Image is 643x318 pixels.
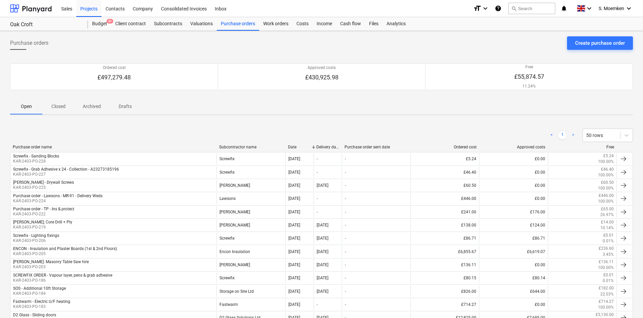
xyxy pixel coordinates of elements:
div: £60.50 [410,180,479,191]
div: Subcontracts [150,17,186,31]
p: 3.45% [603,252,614,257]
div: [PERSON_NAME] [216,206,285,218]
div: £644.00 [479,285,548,297]
a: Next page [569,131,577,139]
div: ENCON - Insulation and Plaster Boards (1st & 2nd Floors) [13,246,117,251]
div: Storage on Site Ltd [216,285,285,297]
div: Approved costs [482,145,546,149]
div: - [345,289,346,294]
a: Cash flow [336,17,365,31]
p: £182.00 [599,285,614,291]
div: - [317,156,318,161]
p: KAR-2403-PO-222 [13,211,74,217]
p: £446.00 [599,193,614,199]
p: £497,279.48 [97,73,131,81]
p: Free [514,64,544,70]
p: KAR-2403-PO-183 [13,304,70,310]
div: £0.00 [479,153,548,165]
p: £55,874.57 [514,73,544,81]
button: Search [508,3,555,14]
div: [DATE] [288,302,300,307]
i: keyboard_arrow_down [481,4,489,12]
p: £236.60 [599,246,614,251]
a: Client contract [111,17,150,31]
p: 26.97% [600,212,614,218]
div: - [317,302,318,307]
div: £5.24 [410,153,479,165]
div: [DATE] [288,289,300,294]
a: Files [365,17,383,31]
p: 10.14% [600,225,614,231]
p: £46.40 [601,167,614,172]
p: KAR-2403-PO-203 [13,264,89,270]
i: notifications [561,4,567,12]
i: keyboard_arrow_down [585,4,593,12]
p: 100.00% [598,199,614,204]
div: Ordered cost [413,145,477,149]
p: £136.11 [599,259,614,265]
p: Approved costs [305,65,338,71]
p: KAR-2403-PO-186 [13,278,112,283]
div: Purchase order name [13,145,214,149]
p: 0.01% [603,238,614,244]
div: Screwfix - Sanding Blocks [13,154,59,158]
div: £0.00 [479,299,548,310]
div: £136.11 [410,259,479,271]
p: £60.50 [601,180,614,185]
p: Ordered cost [97,65,131,71]
span: search [511,6,517,11]
p: 0.01% [603,278,614,284]
div: Screwfix [216,153,285,165]
div: £826.00 [410,285,479,297]
div: [PERSON_NAME]: Masonry Table Saw hire [13,259,89,264]
div: Valuations [186,17,217,31]
div: [DATE] [317,276,328,280]
p: £0.01 [603,272,614,278]
div: Free [551,145,614,149]
a: Previous page [548,131,556,139]
div: [PERSON_NAME] [216,259,285,271]
div: [DATE] [288,223,300,227]
div: [DATE] [288,196,300,201]
div: Purchase order - Lawsons - MR-91 - Delivery Weds [13,193,103,198]
div: [DATE] [317,236,328,241]
div: Fastwarm [216,299,285,310]
div: - [345,302,346,307]
div: £714.27 [410,299,479,310]
div: Work orders [259,17,292,31]
p: KAR-2403-PO-228 [13,158,59,164]
div: - [345,236,346,241]
div: Purchase order - TP - Ins & protect [13,207,74,211]
div: Screwfix - Lighting fixings [13,233,59,238]
div: - [345,196,346,201]
div: Lawsons [216,193,285,204]
div: £80.15 [410,272,479,284]
a: Analytics [383,17,410,31]
div: [DATE] [317,183,328,188]
div: £124.00 [479,219,548,231]
p: KAR-2403-PO-227 [13,172,119,177]
div: Screwfix - Grab Adhesive x 24 - Collection - A23273185196 [13,167,119,172]
div: - [345,262,346,267]
div: Subcontractor name [219,145,283,149]
div: £6,619.07 [479,246,548,257]
div: Fastwarm - Electric U/F heating [13,299,70,304]
div: [DATE] [288,276,300,280]
div: £0.00 [479,259,548,271]
p: KAR-2403-PO-219 [13,224,72,230]
div: Screwfix [216,233,285,244]
i: format_size [473,4,481,12]
div: £86.71 [410,233,479,244]
div: [PERSON_NAME] [216,180,285,191]
div: £0.00 [479,180,548,191]
span: 9+ [107,19,113,24]
a: Costs [292,17,313,31]
div: - [345,223,346,227]
div: - [345,170,346,175]
div: £241.00 [410,206,479,218]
